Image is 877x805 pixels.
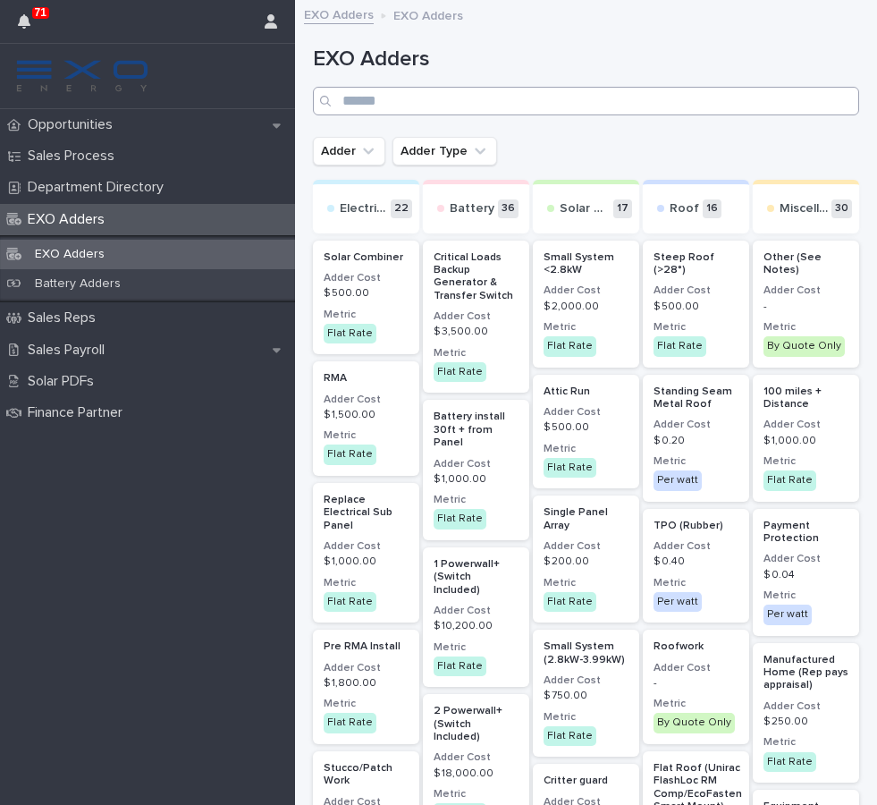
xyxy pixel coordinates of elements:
p: Finance Partner [21,404,137,421]
p: Roof [670,201,699,216]
div: Flat Rate [763,470,816,490]
h3: Adder Cost [654,661,738,675]
h3: Metric [324,697,409,711]
h3: Metric [544,442,628,456]
p: $ 1,500.00 [324,409,409,421]
h3: Metric [763,320,848,335]
p: Critical Loads Backup Generator & Transfer Switch [434,251,519,303]
p: - [763,301,848,313]
p: 1 Powerwall+ (Switch Included) [434,558,519,597]
a: Solar CombinerAdder Cost$ 500.00MetricFlat Rate [313,241,419,355]
p: 30 [831,199,852,218]
h3: Metric [654,697,738,711]
div: Per watt [654,592,702,612]
button: Adder Type [392,137,497,165]
div: 71 [18,11,41,43]
p: $ 1,000.00 [324,555,409,568]
div: Flat Rate [763,752,816,772]
div: Flat Rate [544,458,596,478]
a: Payment ProtectionAdder Cost$ 0.04MetricPer watt [753,509,859,636]
div: Flat Rate [544,726,596,746]
p: Payment Protection [763,520,848,546]
p: Battery Adders [21,276,135,292]
h3: Metric [763,735,848,750]
div: Flat Rate [544,592,596,612]
p: Solar System [560,201,610,216]
p: $ 500.00 [654,301,738,313]
h3: Adder Cost [654,539,738,554]
p: Miscellaneous [780,201,828,216]
a: RoofworkAdder Cost-MetricBy Quote Only [643,630,749,744]
p: $ 500.00 [544,421,628,434]
p: Pre RMA Install [324,640,409,653]
h3: Metric [434,346,519,360]
p: $ 18,000.00 [434,767,519,780]
p: $ 1,000.00 [763,435,848,447]
p: $ 3,500.00 [434,326,519,338]
h3: Metric [434,640,519,655]
h3: Adder Cost [324,271,409,285]
h3: Metric [763,454,848,469]
a: Small System (2.8kW-3.99kW)Adder Cost$ 750.00MetricFlat Rate [533,630,639,757]
p: Battery [450,201,494,216]
p: 2 Powerwall+ (Switch Included) [434,705,519,743]
p: $ 200.00 [544,555,628,568]
p: Solar Combiner [324,251,409,264]
div: By Quote Only [654,713,735,733]
div: Flat Rate [324,324,376,343]
p: $ 0.20 [654,435,738,447]
p: Sales Process [21,148,129,165]
h3: Adder Cost [324,393,409,407]
h3: Metric [654,320,738,335]
p: $ 0.40 [654,555,738,568]
p: Electrical [340,201,387,216]
div: Flat Rate [324,713,376,733]
div: Flat Rate [434,509,486,529]
a: Steep Roof (>28°)Adder Cost$ 500.00MetricFlat Rate [643,241,749,368]
a: EXO Adders [304,4,374,24]
h3: Metric [324,308,409,322]
h3: Metric [763,589,848,603]
h3: Metric [324,428,409,443]
a: Single Panel ArrayAdder Cost$ 200.00MetricFlat Rate [533,496,639,623]
h3: Adder Cost [434,604,519,618]
p: 100 miles + Distance [763,386,848,411]
h3: Metric [324,576,409,590]
p: $ 250.00 [763,716,848,728]
p: $ 1,800.00 [324,677,409,690]
h3: Metric [654,454,738,469]
h3: Adder Cost [434,457,519,471]
a: Manufactured Home (Rep pays appraisal)Adder Cost$ 250.00MetricFlat Rate [753,643,859,783]
a: Standing Seam Metal RoofAdder Cost$ 0.20MetricPer watt [643,375,749,502]
h3: Adder Cost [654,284,738,298]
a: TPO (Rubber)Adder Cost$ 0.40MetricPer watt [643,509,749,623]
a: Critical Loads Backup Generator & Transfer SwitchAdder Cost$ 3,500.00MetricFlat Rate [423,241,529,394]
a: Attic RunAdder Cost$ 500.00MetricFlat Rate [533,375,639,489]
p: 36 [498,199,519,218]
div: Flat Rate [324,445,376,464]
p: Attic Run [544,386,628,398]
p: 16 [703,199,721,218]
p: Sales Reps [21,309,110,326]
p: Replace Electrical Sub Panel [324,494,409,532]
p: Battery install 30ft + from Panel [434,411,519,449]
p: $ 750.00 [544,690,628,702]
h3: Adder Cost [763,284,848,298]
h1: EXO Adders [313,47,859,72]
p: EXO Adders [21,211,119,228]
a: Small System <2.8kWAdder Cost$ 2,000.00MetricFlat Rate [533,241,639,368]
p: Opportunities [21,116,127,133]
p: Roofwork [654,640,738,653]
h3: Adder Cost [544,674,628,688]
p: 17 [613,199,632,218]
p: Department Directory [21,179,178,196]
div: Search [313,87,859,115]
p: Small System <2.8kW [544,251,628,277]
h3: Adder Cost [763,418,848,432]
h3: Adder Cost [324,661,409,675]
p: Manufactured Home (Rep pays appraisal) [763,654,848,692]
h3: Metric [544,320,628,335]
p: Solar PDFs [21,373,108,390]
a: RMAAdder Cost$ 1,500.00MetricFlat Rate [313,361,419,476]
p: EXO Adders [393,4,463,24]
